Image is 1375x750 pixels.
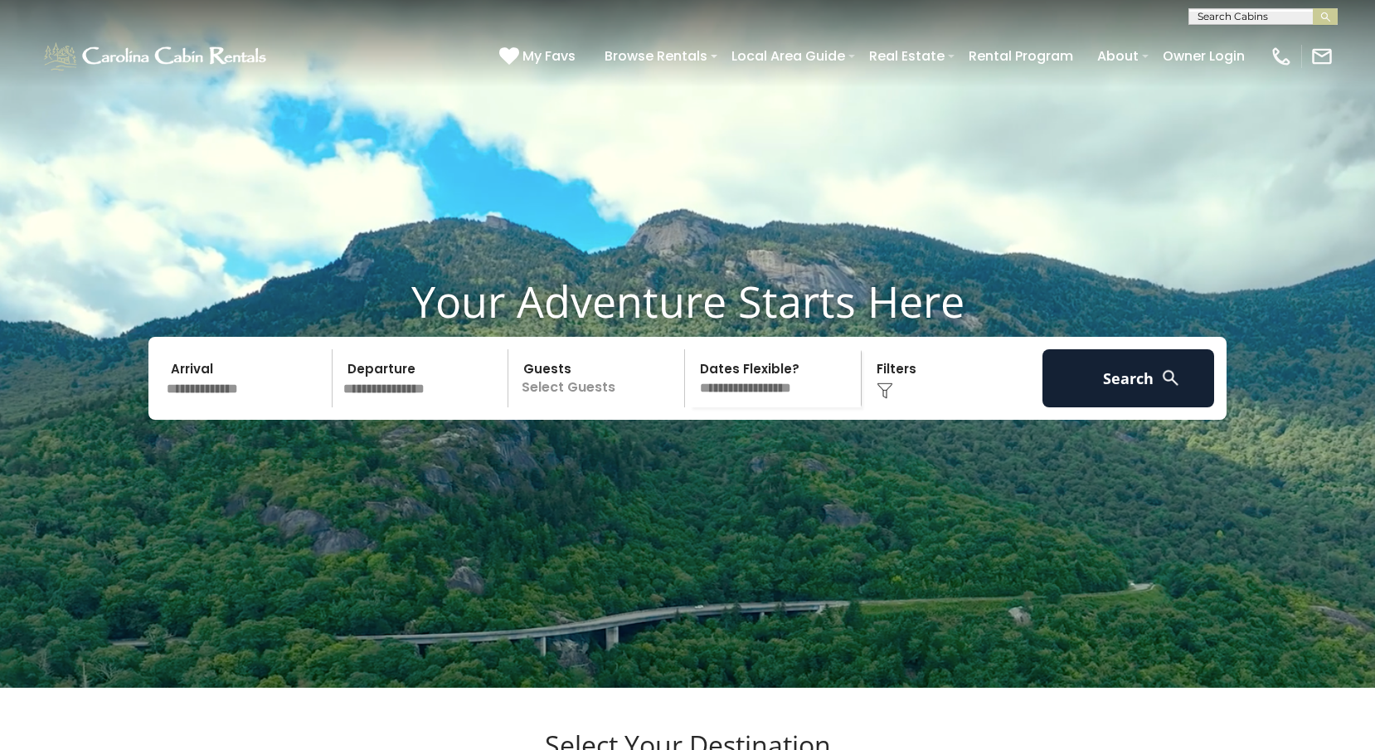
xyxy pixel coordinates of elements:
[1089,41,1147,71] a: About
[723,41,853,71] a: Local Area Guide
[41,40,271,73] img: White-1-1-2.png
[877,382,893,399] img: filter--v1.png
[1270,45,1293,68] img: phone-regular-white.png
[596,41,716,71] a: Browse Rentals
[1310,45,1334,68] img: mail-regular-white.png
[960,41,1081,71] a: Rental Program
[522,46,576,66] span: My Favs
[1042,349,1214,407] button: Search
[513,349,684,407] p: Select Guests
[499,46,580,67] a: My Favs
[12,275,1363,327] h1: Your Adventure Starts Here
[861,41,953,71] a: Real Estate
[1154,41,1253,71] a: Owner Login
[1160,368,1181,388] img: search-regular-white.png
